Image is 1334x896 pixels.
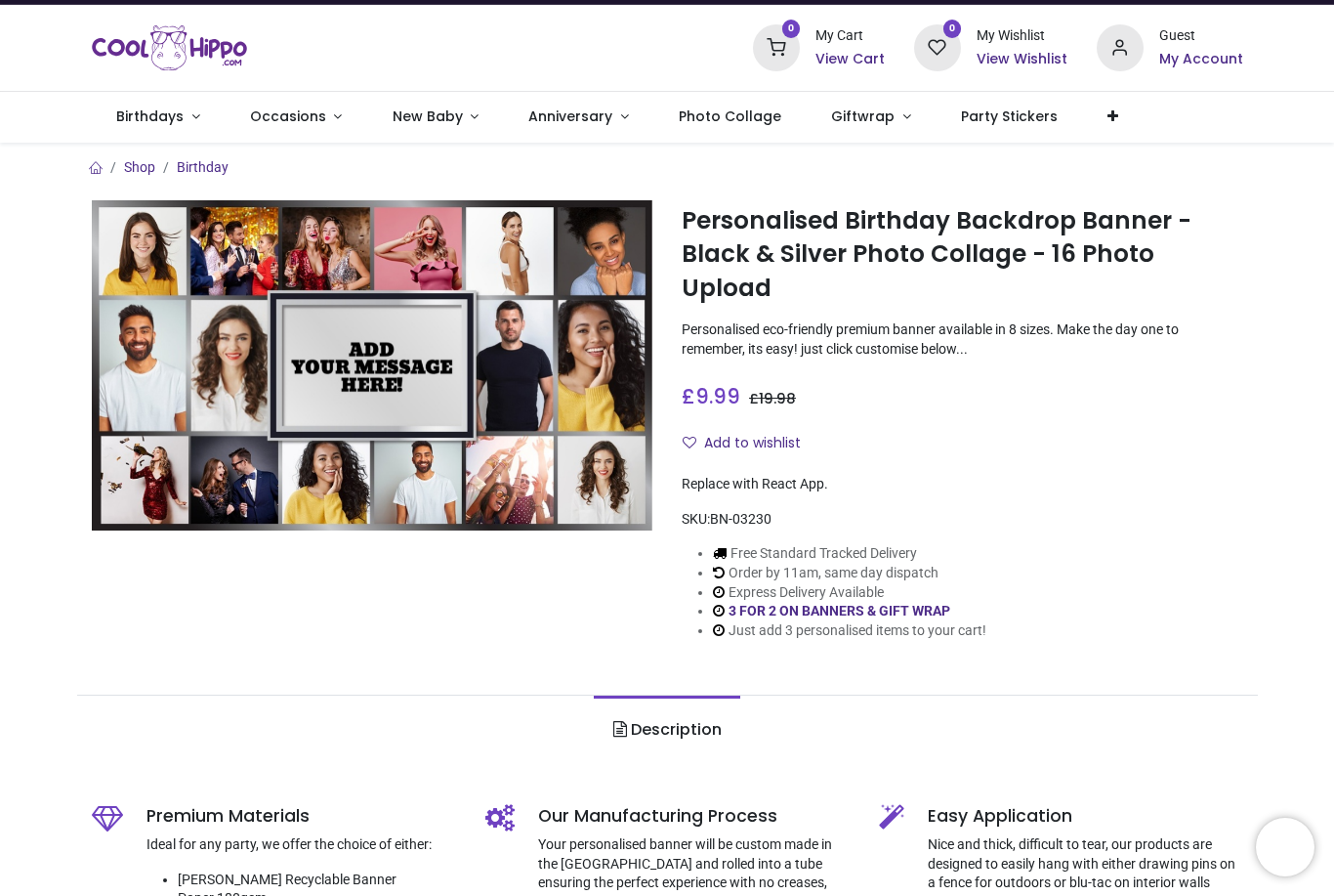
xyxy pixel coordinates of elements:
a: Logo of Cool Hippo [92,21,248,75]
div: My Cart [815,26,885,46]
img: Cool Hippo [92,21,248,75]
li: Free Standard Tracked Delivery [713,544,986,564]
span: 19.98 [759,389,796,408]
a: New Baby [367,92,504,143]
h5: Premium Materials [146,804,456,829]
a: View Cart [815,50,885,69]
a: Occasions [225,92,367,143]
sup: 0 [943,20,962,38]
div: My Wishlist [977,26,1067,46]
a: Shop [124,159,155,175]
span: Anniversary [528,107,612,126]
p: Ideal for any party, we offer the choice of either: [146,835,456,855]
a: Giftwrap [807,92,937,143]
a: Description [594,696,739,764]
sup: 0 [782,20,801,38]
span: Photo Collage [679,107,781,126]
a: 0 [753,39,800,55]
a: Birthdays [92,92,226,143]
span: 9.99 [695,382,740,410]
span: Occasions [250,107,326,126]
span: New Baby [393,107,463,126]
a: Birthday [177,159,229,175]
span: Giftwrap [831,107,895,126]
h1: Personalised Birthday Backdrop Banner - Black & Silver Photo Collage - 16 Photo Upload [682,204,1243,305]
a: My Account [1159,50,1243,69]
a: 3 FOR 2 ON BANNERS & GIFT WRAP [729,603,950,619]
h5: Our Manufacturing Process [538,804,850,829]
button: Add to wishlistAdd to wishlist [682,427,817,460]
a: 0 [914,39,961,55]
img: Personalised Birthday Backdrop Banner - Black & Silver Photo Collage - 16 Photo Upload [92,200,653,531]
span: Birthdays [116,107,184,126]
span: £ [682,382,740,410]
span: Party Stickers [961,107,1058,126]
a: Anniversary [504,92,654,143]
h5: Easy Application [928,804,1243,829]
i: Add to wishlist [683,436,696,449]
li: Just add 3 personalised items to your cart! [713,621,986,641]
span: BN-03230 [710,511,771,527]
span: £ [749,389,796,408]
div: Replace with React App. [682,475,1243,494]
div: Guest [1159,26,1243,46]
a: View Wishlist [977,50,1067,69]
div: SKU: [682,510,1243,530]
li: Express Delivery Available [713,583,986,603]
p: Personalised eco-friendly premium banner available in 8 sizes. Make the day one to remember, its ... [682,320,1243,359]
iframe: Brevo live chat [1256,818,1314,876]
li: Order by 11am, same day dispatch [713,564,986,583]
